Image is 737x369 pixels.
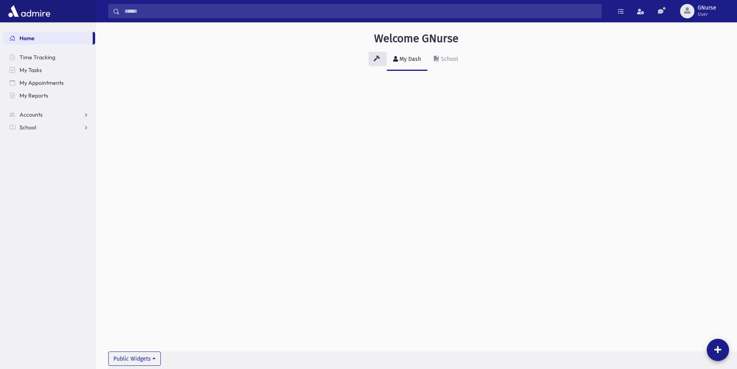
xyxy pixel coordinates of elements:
a: School [427,49,464,71]
span: My Tasks [19,66,42,74]
div: School [439,56,458,62]
a: My Tasks [3,64,95,76]
span: User [698,11,716,18]
span: My Appointments [19,79,64,86]
span: My Reports [19,92,48,99]
a: Home [3,32,93,45]
span: Accounts [19,111,43,118]
a: My Dash [387,49,427,71]
a: School [3,121,95,134]
h3: Welcome GNurse [374,32,458,45]
span: GNurse [698,5,716,11]
a: Time Tracking [3,51,95,64]
span: Time Tracking [19,54,55,61]
div: My Dash [398,56,421,62]
img: AdmirePro [6,3,52,19]
a: My Reports [3,89,95,102]
span: Home [19,35,35,42]
button: Public Widgets [108,351,161,366]
a: My Appointments [3,76,95,89]
span: School [19,124,36,131]
input: Search [120,4,601,18]
a: Accounts [3,108,95,121]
